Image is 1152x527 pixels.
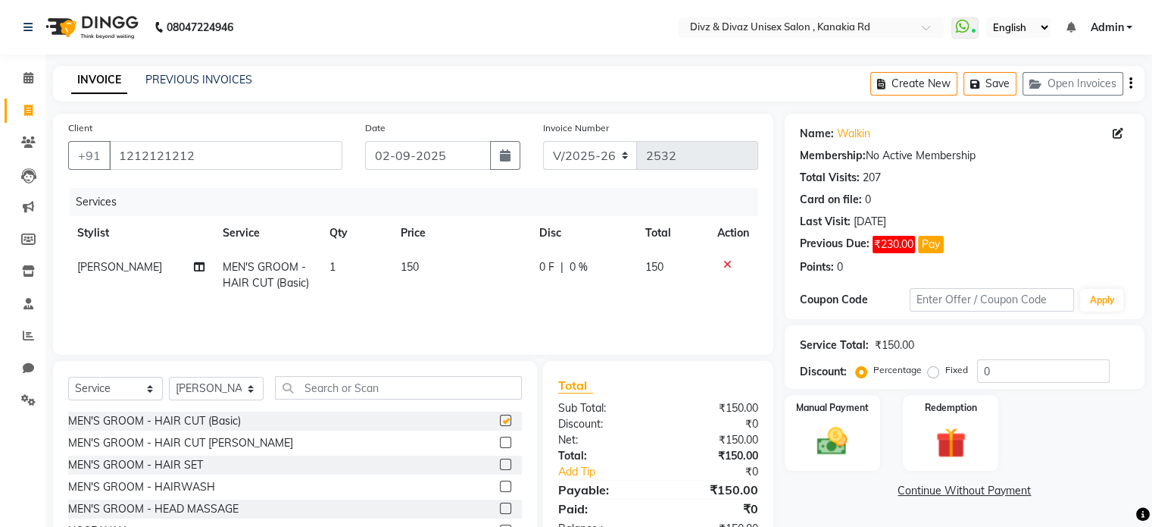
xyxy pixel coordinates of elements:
[329,260,336,274] span: 1
[109,141,342,170] input: Search by Name/Mobile/Email/Code
[926,424,976,462] img: _gift.svg
[800,236,869,253] div: Previous Due:
[547,481,658,499] div: Payable:
[560,259,564,275] span: |
[39,6,142,49] img: logo
[800,259,834,275] div: Points:
[925,401,977,415] label: Redemption
[800,292,910,308] div: Coupon Code
[708,216,758,250] th: Action
[77,260,162,274] span: [PERSON_NAME]
[918,236,944,253] button: Pay
[800,170,860,186] div: Total Visits:
[547,464,676,480] a: Add Tip
[873,236,915,253] span: ₹230.00
[800,192,862,208] div: Card on file:
[214,216,320,250] th: Service
[547,400,658,416] div: Sub Total:
[543,121,609,135] label: Invoice Number
[658,416,770,432] div: ₹0
[570,259,588,275] span: 0 %
[68,457,203,473] div: MEN'S GROOM - HAIR SET
[320,216,392,250] th: Qty
[68,141,111,170] button: +91
[223,260,309,290] span: MEN'S GROOM - HAIR CUT (Basic)
[645,260,663,274] span: 150
[796,401,869,415] label: Manual Payment
[547,416,658,432] div: Discount:
[539,259,554,275] span: 0 F
[788,483,1141,499] a: Continue Without Payment
[68,479,215,495] div: MEN'S GROOM - HAIRWASH
[800,364,847,380] div: Discount:
[1090,20,1123,36] span: Admin
[547,448,658,464] div: Total:
[963,72,1016,96] button: Save
[68,216,214,250] th: Stylist
[865,192,871,208] div: 0
[800,148,866,164] div: Membership:
[807,424,857,459] img: _cash.svg
[167,6,233,49] b: 08047224946
[70,188,770,216] div: Services
[530,216,636,250] th: Disc
[558,378,593,394] span: Total
[658,432,770,448] div: ₹150.00
[800,126,834,142] div: Name:
[145,73,252,86] a: PREVIOUS INVOICES
[658,500,770,518] div: ₹0
[873,363,922,377] label: Percentage
[68,435,293,451] div: MEN'S GROOM - HAIR CUT [PERSON_NAME]
[1080,289,1123,312] button: Apply
[1022,72,1123,96] button: Open Invoices
[636,216,708,250] th: Total
[275,376,522,400] input: Search or Scan
[68,121,92,135] label: Client
[854,214,886,230] div: [DATE]
[71,67,127,94] a: INVOICE
[800,214,851,230] div: Last Visit:
[658,448,770,464] div: ₹150.00
[800,148,1129,164] div: No Active Membership
[547,500,658,518] div: Paid:
[365,121,386,135] label: Date
[68,501,239,517] div: MEN'S GROOM - HEAD MASSAGE
[68,413,241,429] div: MEN'S GROOM - HAIR CUT (Basic)
[870,72,957,96] button: Create New
[392,216,530,250] th: Price
[547,432,658,448] div: Net:
[837,259,843,275] div: 0
[837,126,870,142] a: Walkin
[401,260,419,274] span: 150
[658,400,770,416] div: ₹150.00
[658,481,770,499] div: ₹150.00
[676,464,769,480] div: ₹0
[945,363,968,377] label: Fixed
[863,170,881,186] div: 207
[910,288,1075,312] input: Enter Offer / Coupon Code
[800,337,869,353] div: Service Total:
[875,337,914,353] div: ₹150.00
